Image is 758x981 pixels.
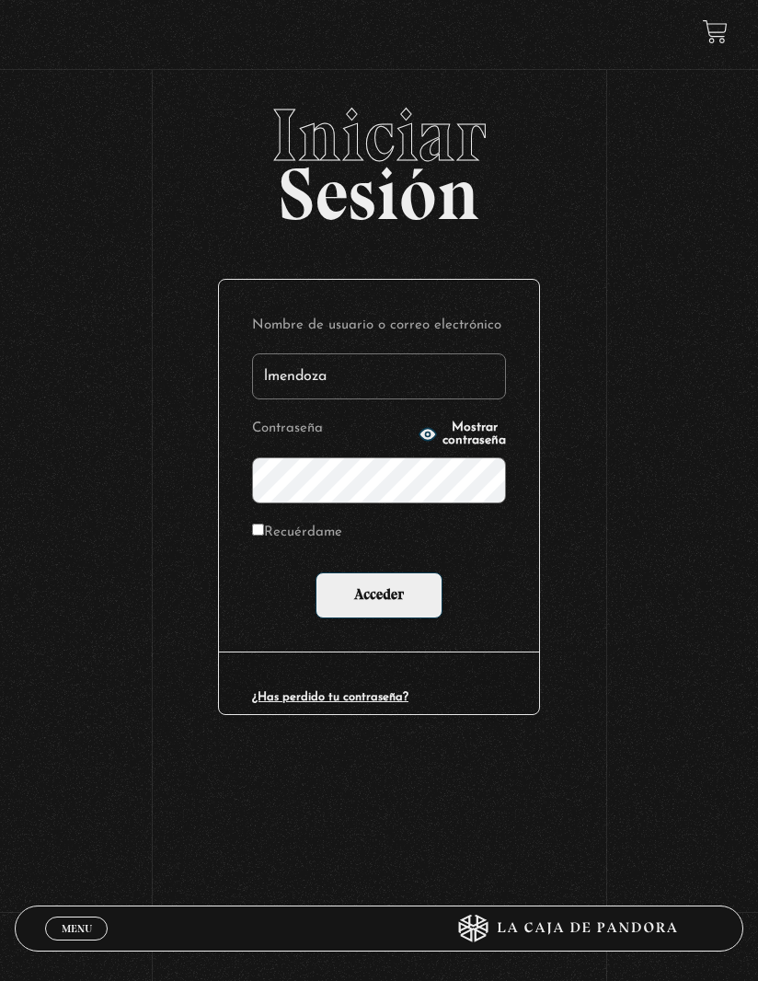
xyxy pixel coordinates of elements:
[62,923,92,934] span: Menu
[15,98,742,216] h2: Sesión
[55,939,98,952] span: Cerrar
[252,691,408,703] a: ¿Has perdido tu contraseña?
[252,524,264,536] input: Recuérdame
[703,19,728,44] a: View your shopping cart
[419,421,506,447] button: Mostrar contraseña
[252,520,342,547] label: Recuérdame
[442,421,506,447] span: Mostrar contraseña
[252,416,413,443] label: Contraseña
[252,313,506,340] label: Nombre de usuario o correo electrónico
[316,572,442,618] input: Acceder
[15,98,742,172] span: Iniciar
